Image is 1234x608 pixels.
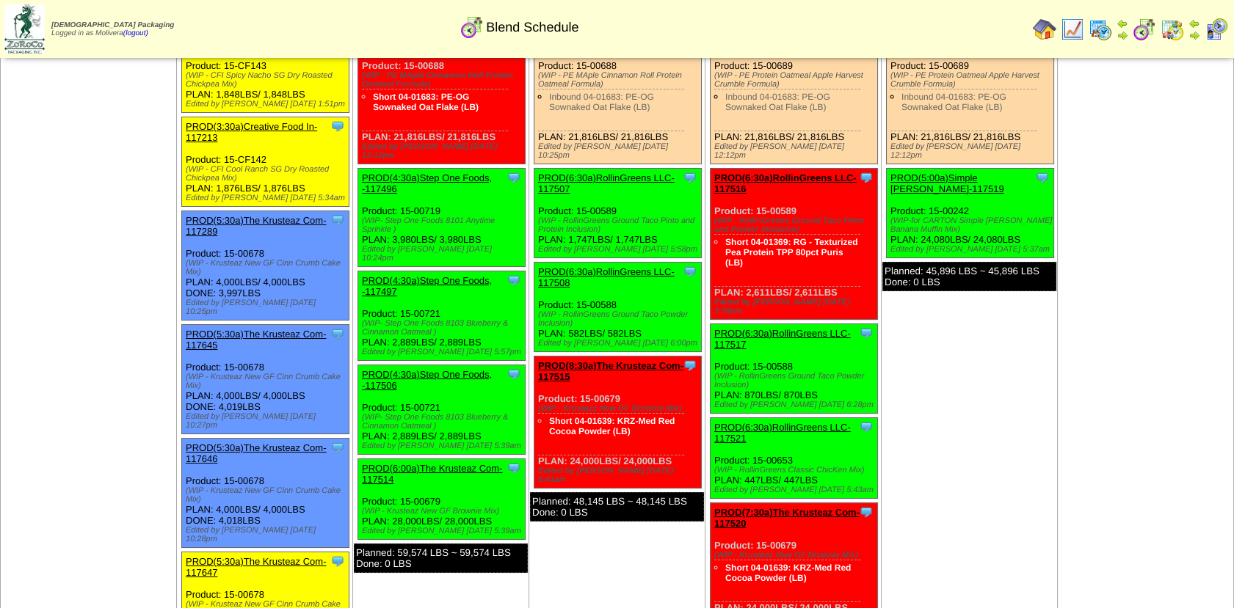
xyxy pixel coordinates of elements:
[714,172,857,194] a: PROD(6:30a)RollinGreens LLC-117516
[354,543,528,573] div: Planned: 59,574 LBS ~ 59,574 LBS Done: 0 LBS
[507,461,521,475] img: Tooltip
[1188,18,1200,29] img: arrowleft.gif
[330,440,345,455] img: Tooltip
[859,505,874,519] img: Tooltip
[714,328,851,350] a: PROD(6:30a)RollinGreens LLC-117517
[538,360,683,382] a: PROD(8:30a)The Krusteaz Com-117515
[330,554,345,568] img: Tooltip
[538,310,701,328] div: (WIP - RollinGreens Ground Taco Powder Inclusion)
[901,92,1006,112] a: Inbound 04-01683: PE-OG Sownaked Oat Flake (LB)
[51,21,174,29] span: [DEMOGRAPHIC_DATA] Packaging
[362,142,525,160] div: Edited by [PERSON_NAME] [DATE] 12:12pm
[538,172,675,194] a: PROD(6:30a)RollinGreens LLC-117507
[725,237,858,268] a: Short 04-01369: RG - Texturized Pea Protein TPP 80pct Puris (LB)
[534,263,702,352] div: Product: 15-00588 PLAN: 582LBS / 582LBS
[683,358,697,373] img: Tooltip
[890,216,1053,234] div: (WIP-for CARTON Simple [PERSON_NAME] Banana Muffin Mix)
[123,29,148,37] a: (logout)
[507,273,521,287] img: Tooltip
[725,92,830,112] a: Inbound 04-01683: PE-OG Sownaked Oat Flake (LB)
[460,15,484,39] img: calendarblend.gif
[882,262,1056,291] div: Planned: 45,896 LBS ~ 45,896 LBS Done: 0 LBS
[362,413,525,431] div: (WIP- Step One Foods 8103 Blueberry & Cinnamon Oatmeal )
[362,527,525,535] div: Edited by [PERSON_NAME] [DATE] 5:39am
[358,459,526,540] div: Product: 15-00679 PLAN: 28,000LBS / 28,000LBS
[538,71,701,89] div: (WIP - PE MAple Cinnamon Roll Protein Oatmeal Formula)
[186,259,349,276] div: (WIP - Krusteaz New GF Cinn Crumb Cake Mix)
[859,170,874,185] img: Tooltip
[362,369,492,391] a: PROD(4:30a)Step One Foods, -117506
[186,194,349,202] div: Edited by [PERSON_NAME] [DATE] 5:34am
[714,142,877,160] div: Edited by [PERSON_NAME] [DATE] 12:12pm
[362,216,525,234] div: (WIP- Step One Foods 8101 Anytime Sprinkle )
[186,442,326,464] a: PROD(5:30a)The Krusteaz Com-117646
[538,142,701,160] div: Edited by [PERSON_NAME] [DATE] 10:25pm
[538,216,701,234] div: (WIP - RollinGreens Ground Taco Pinto and Protein Inclusion)
[1033,18,1056,41] img: home.gif
[714,400,877,409] div: Edited by [PERSON_NAME] [DATE] 6:28pm
[1133,18,1156,41] img: calendarblend.gif
[530,492,704,521] div: Planned: 48,145 LBS ~ 48,145 LBS Done: 0 LBS
[714,466,877,475] div: (WIP - RollinGreens Classic ChicKen Mix)
[362,507,525,516] div: (WIP - Krusteaz New GF Brownie Mix)
[186,71,349,89] div: (WIP - CFI Spicy Nacho SG Dry Roasted Chickpea Mix)
[711,324,878,414] div: Product: 15-00588 PLAN: 870LBS / 870LBS
[890,142,1053,160] div: Edited by [PERSON_NAME] [DATE] 12:12pm
[4,4,45,54] img: zoroco-logo-small.webp
[507,367,521,381] img: Tooltip
[714,422,851,444] a: PROD(6:30a)RollinGreens LLC-117521
[549,92,654,112] a: Inbound 04-01683: PE-OG Sownaked Oat Flake (LB)
[714,298,877,315] div: Edited by [PERSON_NAME] [DATE] 3:39pm
[186,412,349,430] div: Edited by [PERSON_NAME] [DATE] 10:27pm
[534,356,702,488] div: Product: 15-00679 PLAN: 24,000LBS / 24,000LBS
[1188,29,1200,41] img: arrowright.gif
[186,486,349,504] div: (WIP - Krusteaz New GF Cinn Crumb Cake Mix)
[358,23,526,164] div: Product: 15-00688 PLAN: 21,816LBS / 21,816LBS
[186,165,349,183] div: (WIP - CFI Cool Ranch SG Dry Roasted Chickpea Mix)
[1035,170,1050,185] img: Tooltip
[186,121,317,143] a: PROD(3:30a)Creative Food In-117213
[859,420,874,434] img: Tooltip
[486,20,578,35] span: Blend Schedule
[182,23,349,113] div: Product: 15-CF143 PLAN: 1,848LBS / 1,848LBS
[186,215,326,237] a: PROD(5:30a)The Krusteaz Com-117289
[362,71,525,89] div: (WIP - PE MAple Cinnamon Roll Protein Oatmeal Formula)
[534,169,702,258] div: Product: 15-00589 PLAN: 1,747LBS / 1,747LBS
[362,442,525,450] div: Edited by [PERSON_NAME] [DATE] 5:39am
[330,119,345,133] img: Tooltip
[714,507,860,529] a: PROD(7:30a)The Krusteaz Com-117520
[1161,18,1184,41] img: calendarinout.gif
[683,170,697,185] img: Tooltip
[1117,29,1128,41] img: arrowright.gif
[549,416,675,436] a: Short 04-01639: KRZ-Med Red Cocoa Powder (LB)
[725,563,851,583] a: Short 04-01639: KRZ-Med Red Cocoa Powder (LB)
[186,298,349,316] div: Edited by [PERSON_NAME] [DATE] 10:25pm
[358,169,526,267] div: Product: 15-00719 PLAN: 3,980LBS / 3,980LBS
[362,348,525,356] div: Edited by [PERSON_NAME] [DATE] 5:57pm
[538,466,701,484] div: Edited by [PERSON_NAME] [DATE] 5:41am
[538,266,675,288] a: PROD(6:30a)RollinGreens LLC-117508
[362,275,492,297] a: PROD(4:30a)Step One Foods, -117497
[362,245,525,263] div: Edited by [PERSON_NAME] [DATE] 10:24pm
[182,439,349,548] div: Product: 15-00678 PLAN: 4,000LBS / 4,000LBS DONE: 4,018LBS
[711,169,878,320] div: Product: 15-00589 PLAN: 2,611LBS / 2,611LBS
[1089,18,1112,41] img: calendarprod.gif
[373,92,479,112] a: Short 04-01683: PE-OG Sownaked Oat Flake (LB)
[362,463,502,485] a: PROD(6:00a)The Krusteaz Com-117514
[683,264,697,279] img: Tooltip
[1061,18,1084,41] img: line_graph.gif
[182,211,349,321] div: Product: 15-00678 PLAN: 4,000LBS / 4,000LBS DONE: 3,997LBS
[362,319,525,337] div: (WIP- Step One Foods 8103 Blueberry & Cinnamon Oatmeal )
[714,71,877,89] div: (WIP - PE Protein Oatmeal Apple Harvest Crumble Formula)
[711,418,878,499] div: Product: 15-00653 PLAN: 447LBS / 447LBS
[859,326,874,340] img: Tooltip
[182,117,349,207] div: Product: 15-CF142 PLAN: 1,876LBS / 1,876LBS
[507,170,521,185] img: Tooltip
[890,172,1004,194] a: PROD(5:00a)Simple [PERSON_NAME]-117519
[186,373,349,390] div: (WIP - Krusteaz New GF Cinn Crumb Cake Mix)
[330,213,345,227] img: Tooltip
[538,245,701,254] div: Edited by [PERSON_NAME] [DATE] 5:58pm
[186,556,326,578] a: PROD(5:30a)The Krusteaz Com-117647
[186,100,349,109] div: Edited by [PERSON_NAME] [DATE] 1:51pm
[890,245,1053,254] div: Edited by [PERSON_NAME] [DATE] 5:37am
